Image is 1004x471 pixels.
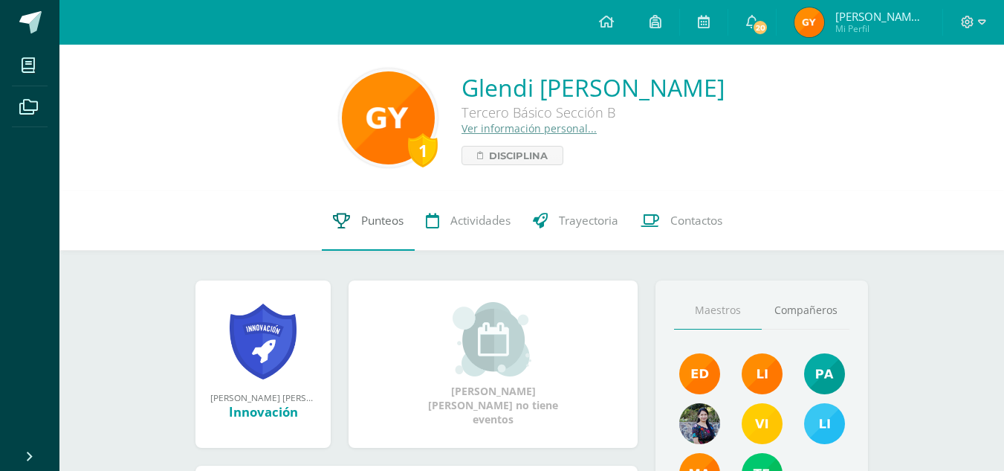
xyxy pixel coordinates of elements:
[670,213,722,228] span: Contactos
[210,403,316,420] div: Innovación
[742,353,783,394] img: cefb4344c5418beef7f7b4a6cc3e812c.png
[835,22,924,35] span: Mi Perfil
[762,292,849,330] a: Compañeros
[804,403,845,444] img: 93ccdf12d55837f49f350ac5ca2a40a5.png
[835,9,924,24] span: [PERSON_NAME] [PERSON_NAME]
[629,191,733,251] a: Contactos
[794,7,824,37] img: 55938a60418325c8e9e9de55240f5e9f.png
[742,403,783,444] img: 0ee4c74e6f621185b04bb9cfb72a2a5b.png
[489,147,548,164] span: Disciplina
[679,403,720,444] img: 9b17679b4520195df407efdfd7b84603.png
[461,121,597,135] a: Ver información personal...
[461,146,563,165] a: Disciplina
[674,292,762,330] a: Maestros
[752,19,768,36] span: 20
[679,353,720,394] img: f40e456500941b1b33f0807dd74ea5cf.png
[408,133,438,167] div: 1
[342,71,435,164] img: 08f3bb536f89ae16ebdf9bda96aefb42.png
[322,191,415,251] a: Punteos
[415,191,522,251] a: Actividades
[559,213,618,228] span: Trayectoria
[804,353,845,394] img: 40c28ce654064086a0d3fb3093eec86e.png
[210,391,316,403] div: [PERSON_NAME] [PERSON_NAME] obtuvo
[453,302,534,377] img: event_small.png
[461,103,725,121] div: Tercero Básico Sección B
[361,213,404,228] span: Punteos
[522,191,629,251] a: Trayectoria
[461,71,725,103] a: Glendi [PERSON_NAME]
[450,213,511,228] span: Actividades
[419,302,568,426] div: [PERSON_NAME] [PERSON_NAME] no tiene eventos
